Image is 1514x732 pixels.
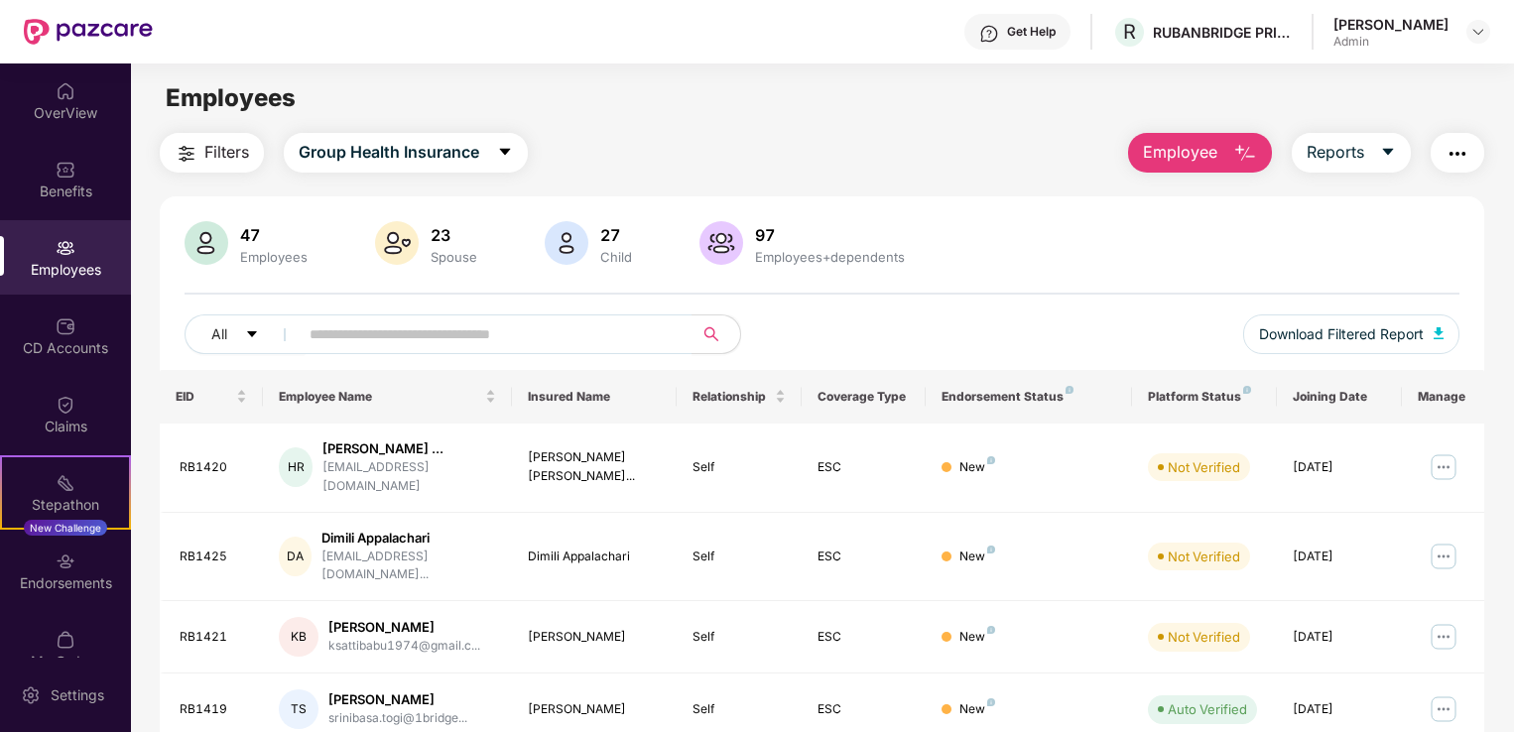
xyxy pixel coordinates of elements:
div: Employees+dependents [751,249,909,265]
span: Relationship [693,389,770,405]
div: Endorsement Status [942,389,1117,405]
div: [DATE] [1293,458,1385,477]
div: Stepathon [2,495,129,515]
div: TS [279,689,318,729]
img: svg+xml;base64,PHN2ZyB4bWxucz0iaHR0cDovL3d3dy53My5vcmcvMjAwMC9zdmciIHhtbG5zOnhsaW5rPSJodHRwOi8vd3... [699,221,743,265]
img: svg+xml;base64,PHN2ZyB4bWxucz0iaHR0cDovL3d3dy53My5vcmcvMjAwMC9zdmciIHdpZHRoPSIyNCIgaGVpZ2h0PSIyNC... [1446,142,1469,166]
span: Employee [1143,140,1217,165]
div: ESC [818,700,910,719]
img: svg+xml;base64,PHN2ZyBpZD0iSG9tZSIgeG1sbnM9Imh0dHA6Ly93d3cudzMub3JnLzIwMDAvc3ZnIiB3aWR0aD0iMjAiIG... [56,81,75,101]
div: HR [279,447,313,487]
div: ESC [818,628,910,647]
div: RB1425 [180,548,247,566]
div: RB1420 [180,458,247,477]
div: [PERSON_NAME] [1333,15,1449,34]
div: Employees [236,249,312,265]
button: Employee [1128,133,1272,173]
div: [EMAIL_ADDRESS][DOMAIN_NAME] [322,458,496,496]
button: Download Filtered Report [1243,314,1459,354]
img: svg+xml;base64,PHN2ZyB4bWxucz0iaHR0cDovL3d3dy53My5vcmcvMjAwMC9zdmciIHdpZHRoPSIyNCIgaGVpZ2h0PSIyNC... [175,142,198,166]
img: manageButton [1428,541,1459,572]
div: [PERSON_NAME] [328,690,467,709]
th: Coverage Type [802,370,926,424]
img: svg+xml;base64,PHN2ZyBpZD0iU2V0dGluZy0yMHgyMCIgeG1sbnM9Imh0dHA6Ly93d3cudzMub3JnLzIwMDAvc3ZnIiB3aW... [21,685,41,705]
span: caret-down [245,327,259,343]
div: ESC [818,458,910,477]
img: svg+xml;base64,PHN2ZyBpZD0iQ0RfQWNjb3VudHMiIGRhdGEtbmFtZT0iQ0QgQWNjb3VudHMiIHhtbG5zPSJodHRwOi8vd3... [56,316,75,336]
div: 47 [236,225,312,245]
div: New [959,548,995,566]
div: Dimili Appalachari [528,548,662,566]
div: New Challenge [24,520,107,536]
img: svg+xml;base64,PHN2ZyBpZD0iSGVscC0zMngzMiIgeG1sbnM9Imh0dHA6Ly93d3cudzMub3JnLzIwMDAvc3ZnIiB3aWR0aD... [979,24,999,44]
th: Insured Name [512,370,678,424]
img: svg+xml;base64,PHN2ZyB4bWxucz0iaHR0cDovL3d3dy53My5vcmcvMjAwMC9zdmciIHdpZHRoPSI4IiBoZWlnaHQ9IjgiIH... [1066,386,1073,394]
button: Reportscaret-down [1292,133,1411,173]
img: New Pazcare Logo [24,19,153,45]
span: EID [176,389,232,405]
span: R [1123,20,1136,44]
div: ksattibabu1974@gmail.c... [328,637,480,656]
div: Self [693,628,785,647]
div: Self [693,548,785,566]
img: svg+xml;base64,PHN2ZyBpZD0iTXlfT3JkZXJzIiBkYXRhLW5hbWU9Ik15IE9yZGVycyIgeG1sbnM9Imh0dHA6Ly93d3cudz... [56,630,75,650]
img: svg+xml;base64,PHN2ZyB4bWxucz0iaHR0cDovL3d3dy53My5vcmcvMjAwMC9zdmciIHdpZHRoPSI4IiBoZWlnaHQ9IjgiIH... [987,626,995,634]
div: Settings [45,685,110,705]
button: Allcaret-down [185,314,306,354]
img: svg+xml;base64,PHN2ZyB4bWxucz0iaHR0cDovL3d3dy53My5vcmcvMjAwMC9zdmciIHhtbG5zOnhsaW5rPSJodHRwOi8vd3... [545,221,588,265]
div: 27 [596,225,636,245]
img: svg+xml;base64,PHN2ZyB4bWxucz0iaHR0cDovL3d3dy53My5vcmcvMjAwMC9zdmciIHdpZHRoPSIyMSIgaGVpZ2h0PSIyMC... [56,473,75,493]
div: KB [279,617,318,657]
div: New [959,700,995,719]
div: [PERSON_NAME] ... [322,439,496,458]
div: Self [693,700,785,719]
span: caret-down [497,144,513,162]
img: svg+xml;base64,PHN2ZyB4bWxucz0iaHR0cDovL3d3dy53My5vcmcvMjAwMC9zdmciIHdpZHRoPSI4IiBoZWlnaHQ9IjgiIH... [987,698,995,706]
div: 23 [427,225,481,245]
img: svg+xml;base64,PHN2ZyB4bWxucz0iaHR0cDovL3d3dy53My5vcmcvMjAwMC9zdmciIHhtbG5zOnhsaW5rPSJodHRwOi8vd3... [1434,327,1444,339]
th: Joining Date [1277,370,1401,424]
div: srinibasa.togi@1bridge... [328,709,467,728]
div: [DATE] [1293,628,1385,647]
div: Not Verified [1168,627,1240,647]
button: Group Health Insurancecaret-down [284,133,528,173]
button: Filters [160,133,264,173]
span: caret-down [1380,144,1396,162]
span: Employee Name [279,389,480,405]
span: Group Health Insurance [299,140,479,165]
div: Auto Verified [1168,699,1247,719]
span: Reports [1307,140,1364,165]
div: [DATE] [1293,700,1385,719]
img: svg+xml;base64,PHN2ZyBpZD0iQ2xhaW0iIHhtbG5zPSJodHRwOi8vd3d3LnczLm9yZy8yMDAwL3N2ZyIgd2lkdGg9IjIwIi... [56,395,75,415]
div: Not Verified [1168,547,1240,566]
img: svg+xml;base64,PHN2ZyBpZD0iRW1wbG95ZWVzIiB4bWxucz0iaHR0cDovL3d3dy53My5vcmcvMjAwMC9zdmciIHdpZHRoPS... [56,238,75,258]
div: Get Help [1007,24,1056,40]
div: New [959,458,995,477]
img: svg+xml;base64,PHN2ZyB4bWxucz0iaHR0cDovL3d3dy53My5vcmcvMjAwMC9zdmciIHhtbG5zOnhsaW5rPSJodHRwOi8vd3... [375,221,419,265]
span: Filters [204,140,249,165]
div: [PERSON_NAME] [528,700,662,719]
div: Dimili Appalachari [321,529,496,548]
img: svg+xml;base64,PHN2ZyB4bWxucz0iaHR0cDovL3d3dy53My5vcmcvMjAwMC9zdmciIHdpZHRoPSI4IiBoZWlnaHQ9IjgiIH... [1243,386,1251,394]
img: svg+xml;base64,PHN2ZyBpZD0iRW5kb3JzZW1lbnRzIiB4bWxucz0iaHR0cDovL3d3dy53My5vcmcvMjAwMC9zdmciIHdpZH... [56,551,75,571]
th: EID [160,370,263,424]
div: Admin [1333,34,1449,50]
div: Platform Status [1148,389,1261,405]
img: svg+xml;base64,PHN2ZyBpZD0iRHJvcGRvd24tMzJ4MzIiIHhtbG5zPSJodHRwOi8vd3d3LnczLm9yZy8yMDAwL3N2ZyIgd2... [1470,24,1486,40]
span: Download Filtered Report [1259,323,1424,345]
div: [DATE] [1293,548,1385,566]
span: Employees [166,83,296,112]
div: [EMAIL_ADDRESS][DOMAIN_NAME]... [321,548,496,585]
div: RB1419 [180,700,247,719]
div: 97 [751,225,909,245]
img: svg+xml;base64,PHN2ZyB4bWxucz0iaHR0cDovL3d3dy53My5vcmcvMjAwMC9zdmciIHdpZHRoPSI4IiBoZWlnaHQ9IjgiIH... [987,546,995,553]
div: RUBANBRIDGE PRIVATE LIMITED [1153,23,1292,42]
img: svg+xml;base64,PHN2ZyB4bWxucz0iaHR0cDovL3d3dy53My5vcmcvMjAwMC9zdmciIHdpZHRoPSI4IiBoZWlnaHQ9IjgiIH... [987,456,995,464]
span: All [211,323,227,345]
div: Not Verified [1168,457,1240,477]
div: Self [693,458,785,477]
div: RB1421 [180,628,247,647]
div: [PERSON_NAME] [328,618,480,637]
th: Relationship [677,370,801,424]
div: New [959,628,995,647]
